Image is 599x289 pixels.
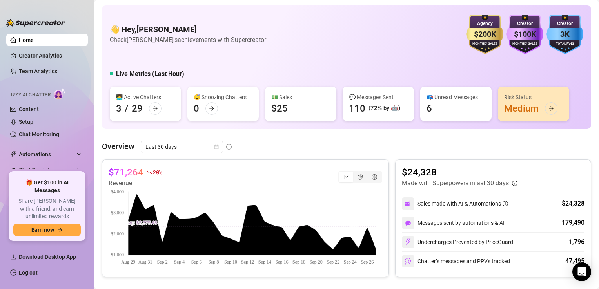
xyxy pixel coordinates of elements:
div: Chatter’s messages and PPVs tracked [402,255,510,267]
div: Agency [466,20,503,27]
span: Share [PERSON_NAME] with a friend, and earn unlimited rewards [13,197,81,220]
h5: Live Metrics (Last Hour) [116,69,184,79]
h4: 👋 Hey, [PERSON_NAME] [110,24,266,35]
span: info-circle [512,181,517,186]
div: Creator [506,20,543,27]
img: purple-badge-B9DA21FR.svg [506,15,543,54]
div: 👩‍💻 Active Chatters [116,93,175,101]
div: 📪 Unread Messages [427,93,485,101]
a: Team Analytics [19,68,57,74]
a: Home [19,37,34,43]
span: Chat Copilot [19,164,74,176]
div: $100K [506,28,543,40]
div: 29 [132,102,143,115]
div: 1,796 [569,237,584,247]
img: svg%3e [405,238,412,246]
div: $25 [271,102,288,115]
span: dollar-circle [372,174,377,180]
div: 6 [427,102,432,115]
article: Overview [102,141,134,152]
a: Log out [19,269,38,276]
img: AI Chatter [54,88,66,99]
img: gold-badge-CigiZidd.svg [466,15,503,54]
img: blue-badge-DgoSNQY1.svg [546,15,583,54]
a: Creator Analytics [19,49,82,62]
span: arrow-right [152,106,158,111]
div: 😴 Snoozing Chatters [194,93,252,101]
span: Last 30 days [145,141,218,153]
div: Undercharges Prevented by PriceGuard [402,236,513,248]
span: calendar [214,144,219,149]
a: Setup [19,119,33,125]
span: line-chart [343,174,349,180]
div: $24,328 [562,199,584,208]
span: 20 % [153,168,162,176]
span: Earn now [31,227,54,233]
img: svg%3e [405,220,411,226]
div: 47,495 [565,256,584,266]
a: Chat Monitoring [19,131,59,137]
div: Monthly Sales [466,42,503,47]
article: Made with Superpowers in last 30 days [402,179,509,188]
div: $200K [466,28,503,40]
span: download [10,254,16,260]
div: 3 [116,102,122,115]
div: 3K [546,28,583,40]
span: info-circle [226,144,232,150]
article: Check [PERSON_NAME]'s achievements with Supercreator [110,35,266,45]
img: svg%3e [405,258,412,265]
div: Risk Status [504,93,563,101]
img: logo-BBDzfeDw.svg [6,19,65,27]
div: 💬 Messages Sent [349,93,408,101]
article: $71,264 [109,166,143,179]
div: Total Fans [546,42,583,47]
button: Earn nowarrow-right [13,224,81,236]
span: info-circle [503,201,508,206]
span: arrow-right [548,106,554,111]
div: Sales made with AI & Automations [417,199,508,208]
div: 0 [194,102,199,115]
div: Creator [546,20,583,27]
span: arrow-right [57,227,63,233]
div: 179,490 [562,218,584,228]
article: Revenue [109,179,162,188]
span: pie-chart [358,174,363,180]
span: thunderbolt [10,151,16,157]
span: arrow-right [209,106,214,111]
img: Chat Copilot [10,167,15,173]
div: 💵 Sales [271,93,330,101]
div: (72% by 🤖) [368,104,400,113]
span: Download Desktop App [19,254,76,260]
a: Content [19,106,39,112]
span: 🎁 Get $100 in AI Messages [13,179,81,194]
div: segmented control [338,171,382,183]
span: Izzy AI Chatter [11,91,51,99]
div: 110 [349,102,365,115]
span: Automations [19,148,74,161]
article: $24,328 [402,166,517,179]
img: svg%3e [405,200,412,207]
div: Messages sent by automations & AI [402,217,505,229]
span: fall [147,170,152,175]
div: Open Intercom Messenger [572,262,591,281]
div: Monthly Sales [506,42,543,47]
